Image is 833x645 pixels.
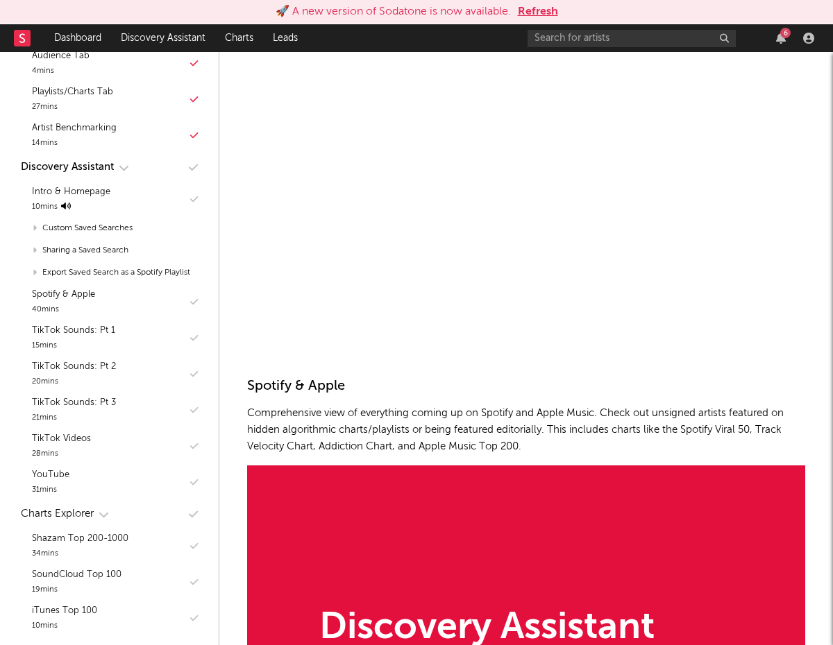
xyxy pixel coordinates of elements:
div: TikTok Videos [32,431,91,447]
div: 21 mins [32,411,116,425]
div: 28 mins [32,447,91,461]
a: Leads [263,24,308,52]
div: Export Saved Search as a Spotify Playlist [14,261,205,284]
div: 40 mins [32,303,95,317]
div: Playlists/Charts Tab [32,84,113,101]
div: Spotify & Apple [32,286,95,303]
div: Intro & Homepage [32,184,110,200]
iframe: (10) Discovery Assistant - Intro & Homepage | Sodatone University [247,2,805,358]
div: TikTok Sounds: Pt 3 [32,395,116,411]
div: Artist Benchmarking [32,120,117,137]
div: 🚀 A new version of Sodatone is now available. [276,3,511,20]
a: Dashboard [44,24,111,52]
div: 10 mins [32,200,110,214]
div: iTunes Top 100 [32,603,97,619]
div: 10 mins [32,619,97,633]
a: Charts [215,24,263,52]
div: Custom Saved Searches [14,217,205,239]
div: SoundCloud Top 100 [32,567,121,583]
div: YouTube [32,467,69,483]
div: 31 mins [32,483,69,497]
div: Spotify & Apple [247,378,805,395]
div: 20 mins [32,375,116,389]
div: 14 mins [32,137,117,150]
p: Comprehensive view of everything coming up on Spotify and Apple Music. Check out unsigned artists... [247,405,805,455]
div: Charts Explorer [21,506,94,522]
div: Sharing a Saved Search [14,239,205,261]
div: TikTok Sounds: Pt 2 [32,359,116,375]
div: TikTok Sounds: Pt 1 [32,322,115,339]
input: Search for artists [528,30,736,47]
div: Discovery Assistant [21,159,114,175]
div: 6 [780,28,791,38]
div: Shazam Top 200-1000 [32,531,128,547]
div: 27 mins [32,101,113,114]
button: Refresh [518,3,558,20]
button: 6 [776,33,786,44]
div: 34 mins [32,547,128,561]
div: 19 mins [32,583,121,597]
div: Audience Tab [32,48,90,64]
div: 15 mins [32,339,115,353]
a: Discovery Assistant [111,24,215,52]
div: 4 mins [32,64,90,78]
